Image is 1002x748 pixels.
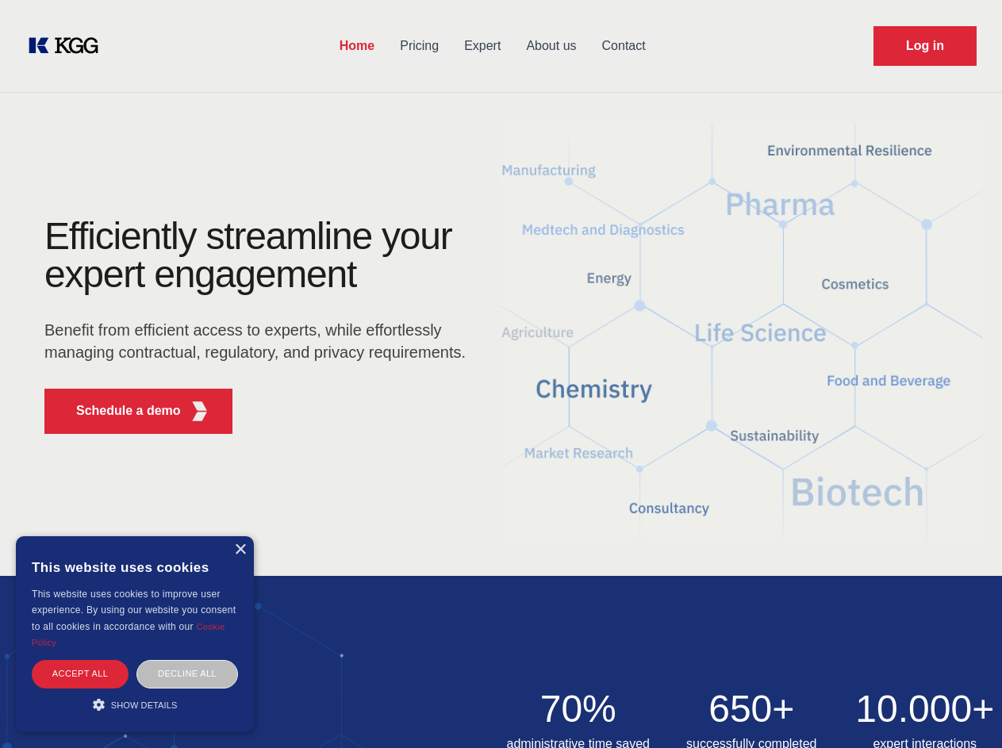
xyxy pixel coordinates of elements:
img: KGG Fifth Element RED [501,103,984,560]
div: Accept all [32,660,129,688]
button: Schedule a demoKGG Fifth Element RED [44,389,232,434]
img: KGG Fifth Element RED [190,401,209,421]
div: Close [234,544,246,556]
a: About us [513,25,589,67]
div: Show details [32,696,238,712]
a: Home [327,25,387,67]
h2: 650+ [674,690,829,728]
div: This website uses cookies [32,548,238,586]
iframe: Chat Widget [923,672,1002,748]
p: Benefit from efficient access to experts, while effortlessly managing contractual, regulatory, an... [44,319,476,363]
a: Request Demo [873,26,977,66]
span: This website uses cookies to improve user experience. By using our website you consent to all coo... [32,589,236,632]
h2: 70% [501,690,656,728]
a: Expert [451,25,513,67]
h1: Efficiently streamline your expert engagement [44,217,476,293]
span: Show details [111,700,178,710]
a: Contact [589,25,658,67]
a: Pricing [387,25,451,67]
div: Decline all [136,660,238,688]
p: Schedule a demo [76,401,181,420]
a: KOL Knowledge Platform: Talk to Key External Experts (KEE) [25,33,111,59]
a: Cookie Policy [32,622,225,647]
